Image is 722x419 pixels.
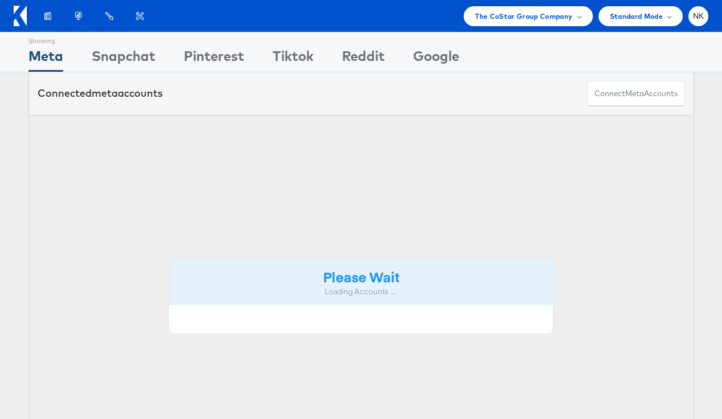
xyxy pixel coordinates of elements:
[184,46,244,72] div: Pinterest
[38,86,163,101] div: Connected accounts
[610,10,663,22] span: Standard Mode
[323,267,399,286] strong: Please Wait
[587,81,685,106] button: ConnectmetaAccounts
[28,46,63,72] div: Meta
[178,286,545,297] div: Loading Accounts ....
[342,46,385,72] div: Reddit
[413,46,459,72] div: Google
[475,10,572,22] span: The CoStar Group Company
[28,32,63,46] div: Showing
[693,13,704,20] span: NK
[92,46,155,72] div: Snapchat
[92,87,118,100] span: meta
[625,88,644,99] span: meta
[273,46,313,72] div: Tiktok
